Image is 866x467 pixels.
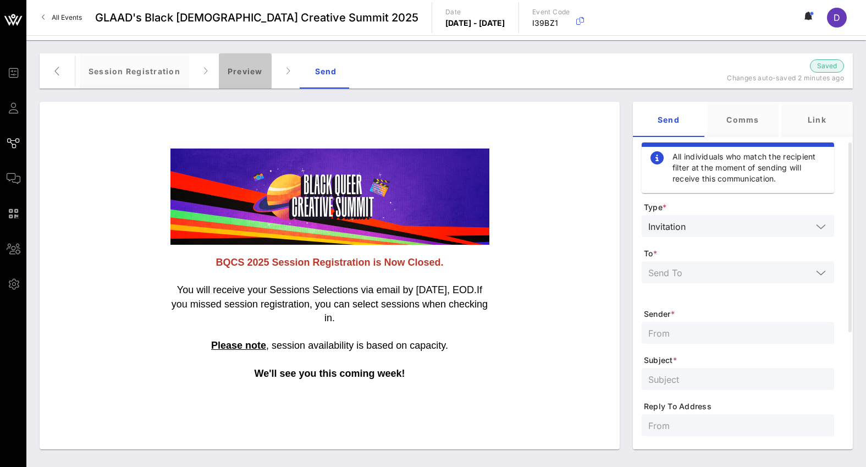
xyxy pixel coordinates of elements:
span: will receive your Sessions Selections via email by [DATE], EOD. [196,284,477,295]
p: Event Code [532,7,570,18]
div: Session Registration [80,53,189,89]
div: Preview [219,53,272,89]
a: All Events [35,9,89,26]
span: GLAAD's Black [DEMOGRAPHIC_DATA] Creative Summit 2025 [95,9,418,26]
input: Subject [648,372,828,386]
span: All Events [52,13,82,21]
span: , session availability is based on capacity. [211,340,448,351]
span: To [644,248,834,259]
strong: We'll see you this coming week! [254,368,405,379]
span: Type [644,202,834,213]
div: Send [301,53,351,89]
input: Send To [648,265,812,279]
p: [DATE] - [DATE] [445,18,505,29]
div: Comms [707,102,779,137]
div: Send [633,102,704,137]
div: All individuals who match the recipient filter at the moment of sending will receive this communi... [672,151,825,184]
span: D [834,12,840,23]
strong: Please note [211,340,266,351]
p: I39BZ1 [532,18,570,29]
input: From [648,418,828,432]
div: D [827,8,847,28]
span: You [177,284,194,295]
span: If you missed session registration, you can select sessions when checking in. [172,284,488,323]
input: From [648,326,828,340]
span: Sender [644,309,834,320]
div: Invitation [642,215,834,237]
strong: BQCS 2025 Session Registration is Now Closed. [216,257,443,268]
span: Reply To Address [644,401,834,412]
span: Saved [817,61,837,72]
p: Changes auto-saved 2 minutes ago [707,73,844,84]
div: Link [781,102,853,137]
p: Date [445,7,505,18]
span: Subject [644,355,834,366]
div: Invitation [648,222,686,232]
